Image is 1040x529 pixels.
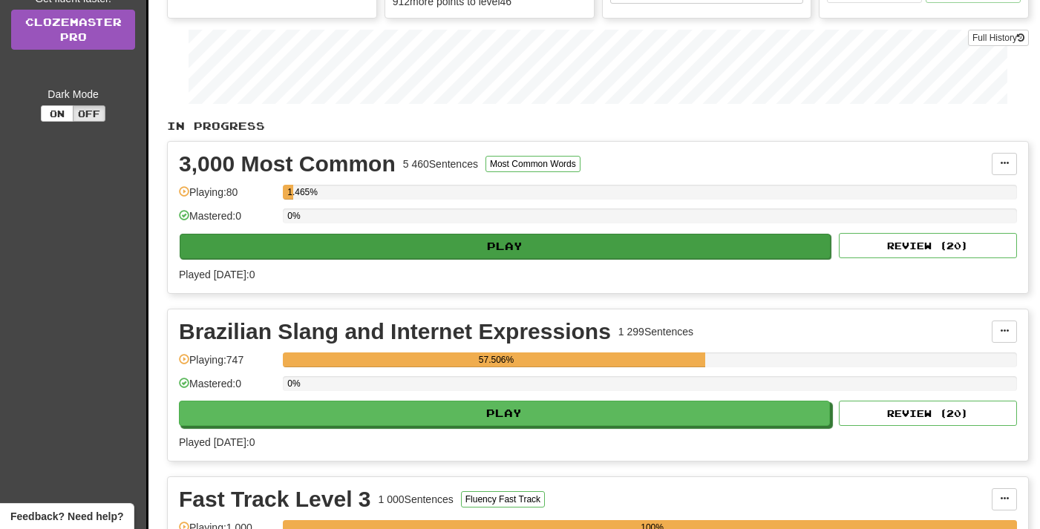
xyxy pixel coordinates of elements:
[287,185,293,200] div: 1.465%
[179,376,275,401] div: Mastered: 0
[485,156,580,172] button: Most Common Words
[73,105,105,122] button: Off
[180,234,831,259] button: Play
[179,488,371,510] div: Fast Track Level 3
[287,352,704,367] div: 57.506%
[379,492,454,507] div: 1 000 Sentences
[179,185,275,209] div: Playing: 80
[11,87,135,102] div: Dark Mode
[179,436,255,448] span: Played [DATE]: 0
[839,401,1017,426] button: Review (20)
[179,321,611,343] div: Brazilian Slang and Internet Expressions
[179,153,396,175] div: 3,000 Most Common
[618,324,693,339] div: 1 299 Sentences
[179,269,255,280] span: Played [DATE]: 0
[10,509,123,524] span: Open feedback widget
[11,10,135,50] a: ClozemasterPro
[179,401,830,426] button: Play
[403,157,478,171] div: 5 460 Sentences
[968,30,1029,46] button: Full History
[839,233,1017,258] button: Review (20)
[461,491,545,507] button: Fluency Fast Track
[179,208,275,233] div: Mastered: 0
[41,105,73,122] button: On
[179,352,275,377] div: Playing: 747
[167,119,1029,134] p: In Progress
